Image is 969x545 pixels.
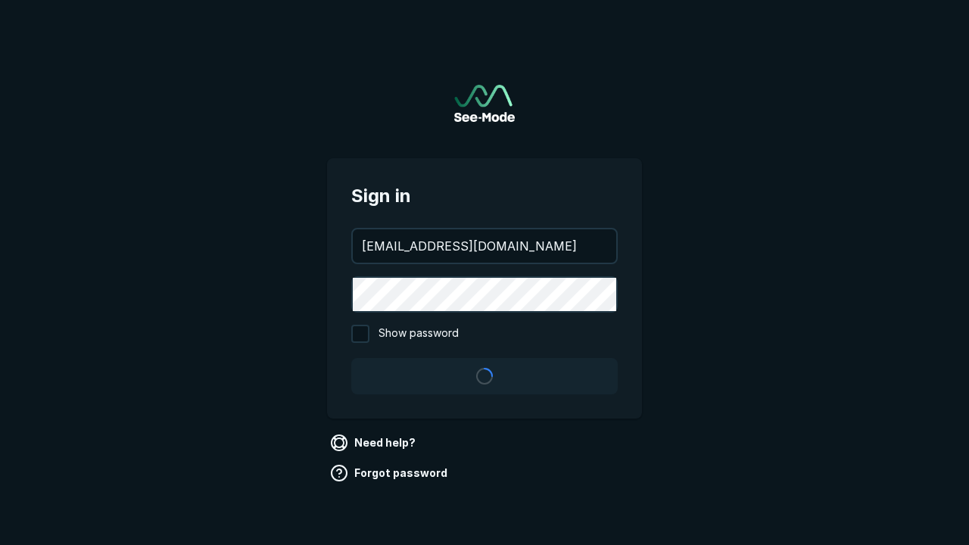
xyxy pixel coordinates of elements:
img: See-Mode Logo [454,85,515,122]
a: Forgot password [327,461,453,485]
a: Need help? [327,431,422,455]
a: Go to sign in [454,85,515,122]
input: your@email.com [353,229,616,263]
span: Sign in [351,182,618,210]
span: Show password [379,325,459,343]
